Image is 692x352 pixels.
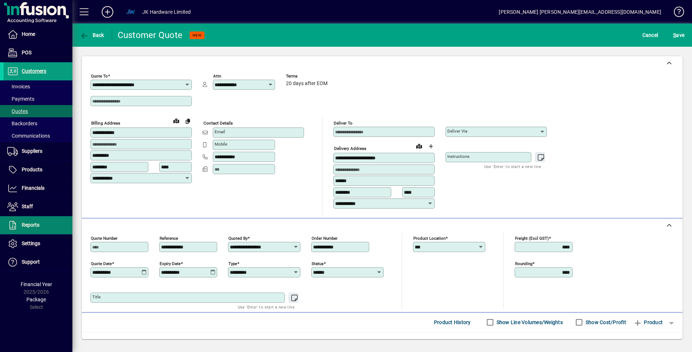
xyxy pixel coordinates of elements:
a: View on map [413,140,425,152]
app-page-header-button: Back [72,29,112,42]
button: Add [96,5,119,18]
label: Show Cost/Profit [584,319,626,326]
span: Back [80,32,104,38]
mat-label: Order number [312,235,338,240]
a: Quotes [4,105,72,117]
span: Financial Year [21,281,52,287]
span: Invoices [7,84,30,89]
mat-label: Instructions [447,154,469,159]
button: Product History [431,316,474,329]
label: Show Line Volumes/Weights [495,319,563,326]
button: Product [630,316,666,329]
a: Support [4,253,72,271]
span: Quotes [7,108,28,114]
span: Terms [286,74,329,79]
mat-label: Freight (excl GST) [515,235,549,240]
mat-label: Quote To [91,74,108,79]
a: Backorders [4,117,72,130]
a: Settings [4,235,72,253]
span: Communications [7,133,50,139]
mat-label: Quote number [91,235,118,240]
span: Backorders [7,121,37,126]
a: POS [4,44,72,62]
button: Save [671,29,686,42]
mat-label: Quote date [91,261,112,266]
a: Payments [4,93,72,105]
span: Payments [7,96,34,102]
mat-label: Quoted by [228,235,248,240]
mat-label: Reference [160,235,178,240]
span: S [673,32,676,38]
span: Staff [22,204,33,209]
span: Cancel [642,29,658,41]
mat-label: Rounding [515,261,532,266]
mat-hint: Use 'Enter' to start a new line [238,303,295,311]
span: Product [633,317,663,328]
mat-label: Email [215,129,225,134]
mat-label: Status [312,261,324,266]
span: Settings [22,240,40,246]
button: Back [78,29,106,42]
mat-label: Title [92,294,101,299]
mat-label: Mobile [215,142,227,147]
span: Financials [22,185,45,191]
mat-label: Deliver via [447,129,467,134]
button: Choose address [425,141,436,152]
button: Profile [119,5,142,18]
a: Reports [4,216,72,234]
a: Home [4,25,72,43]
button: Cancel [641,29,660,42]
span: NEW [193,33,202,38]
a: Knowledge Base [668,1,683,25]
mat-label: Product location [413,235,446,240]
span: Products [22,167,42,172]
mat-label: Type [228,261,237,266]
span: 20 days after EOM [286,81,328,87]
a: Suppliers [4,142,72,160]
mat-hint: Use 'Enter' to start a new line [484,162,541,171]
span: ave [673,29,684,41]
mat-label: Attn [213,74,221,79]
span: POS [22,50,31,55]
span: Support [22,259,40,265]
a: Products [4,161,72,179]
a: View on map [170,115,182,126]
div: JK Hardware Limited [142,6,191,18]
span: Reports [22,222,39,228]
a: Invoices [4,80,72,93]
a: Communications [4,130,72,142]
span: Suppliers [22,148,42,154]
div: Customer Quote [118,29,183,41]
mat-label: Expiry date [160,261,181,266]
div: [PERSON_NAME] [PERSON_NAME][EMAIL_ADDRESS][DOMAIN_NAME] [499,6,661,18]
span: Home [22,31,35,37]
a: Financials [4,179,72,197]
button: Copy to Delivery address [182,115,194,127]
mat-label: Deliver To [334,121,353,126]
span: Product History [434,317,471,328]
a: Staff [4,198,72,216]
span: Customers [22,68,46,74]
span: Package [26,297,46,302]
